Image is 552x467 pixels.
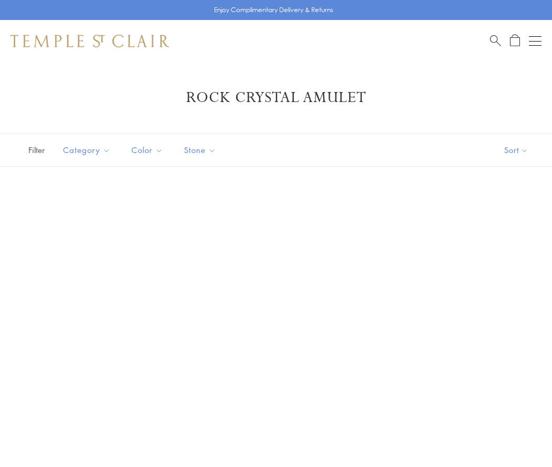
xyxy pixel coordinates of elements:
[11,35,169,47] img: Temple St. Clair
[529,35,541,47] button: Open navigation
[55,138,118,162] button: Category
[26,88,526,107] h1: Rock Crystal Amulet
[126,144,171,157] span: Color
[490,34,501,47] a: Search
[510,34,520,47] a: Open Shopping Bag
[214,5,333,15] p: Enjoy Complimentary Delivery & Returns
[481,134,552,166] button: Show sort by
[179,144,224,157] span: Stone
[124,138,171,162] button: Color
[58,144,118,157] span: Category
[176,138,224,162] button: Stone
